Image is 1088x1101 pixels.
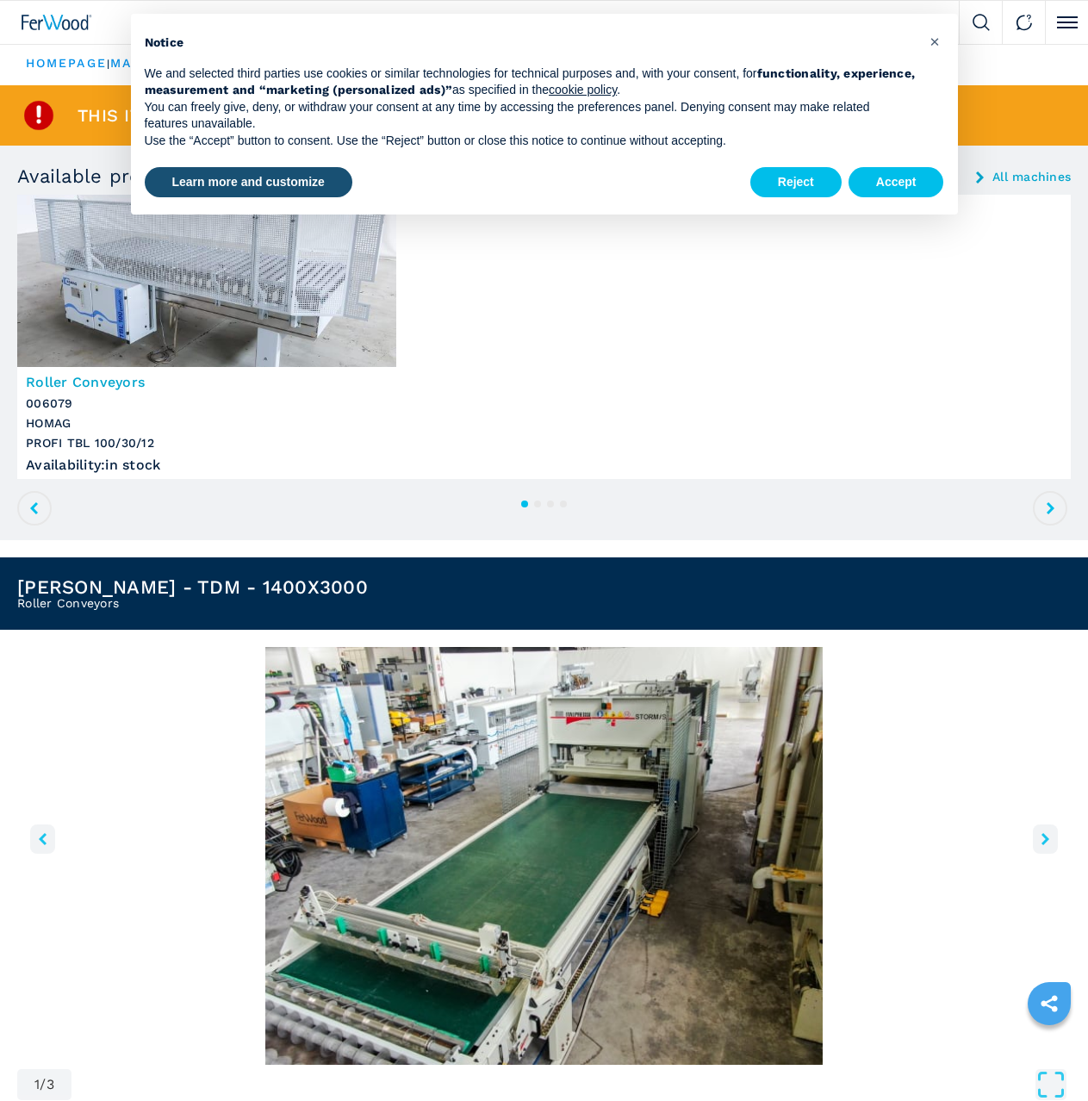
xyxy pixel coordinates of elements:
span: × [929,31,940,52]
button: 3 [547,501,554,507]
span: / [40,1078,46,1092]
span: 1 [34,1078,40,1092]
button: right-button [1033,824,1058,854]
a: machines [110,56,188,70]
span: 3 [47,1078,54,1092]
span: This item is already sold [78,107,326,124]
button: 1 [521,501,528,507]
h2: Roller Conveyors [17,597,368,609]
img: Ferwood [22,15,92,30]
button: Click to toggle menu [1045,1,1088,44]
button: left-button [30,824,55,854]
span: | [107,58,110,70]
a: HOMEPAGE [26,56,107,70]
img: Search [973,14,990,31]
p: You can freely give, deny, or withdraw your consent at any time by accessing the preferences pane... [145,99,917,133]
button: Open Fullscreen [76,1069,1066,1100]
a: All machines [992,171,1071,183]
a: sharethis [1028,982,1071,1025]
strong: functionality, experience, measurement and “marketing (personalized ads)” [145,66,916,97]
h2: Notice [145,34,917,52]
p: Use the “Accept” button to consent. Use the “Reject” button or close this notice to continue with... [145,133,917,150]
h3: Available products similar to the sold item [17,167,428,186]
img: SoldProduct [22,98,56,133]
button: 2 [534,501,541,507]
p: We and selected third parties use cookies or similar technologies for technical purposes and, wit... [145,65,917,99]
button: Reject [750,167,842,198]
div: Availability : in stock [26,457,1062,472]
img: Contact us [1016,14,1033,31]
h1: [PERSON_NAME] - TDM - 1400X3000 [17,578,368,597]
h3: Roller Conveyors [26,376,1062,389]
button: 4 [560,501,567,507]
button: Accept [849,167,944,198]
iframe: Chat [1015,1023,1075,1088]
a: cookie policy [549,83,617,96]
a: Roller Conveyors HOMAG PROFI TBL 100/30/12Roller Conveyors006079HOMAGPROFI TBL 100/30/12Availabil... [17,195,1071,481]
button: Learn more and customize [145,167,352,198]
img: Roller Conveyors HOMAG PROFI TBL 100/30/12 [17,195,396,367]
button: Close this notice [922,28,949,55]
img: Roller Conveyors OSAMA TDM - 1400X3000 [17,647,1071,1065]
h3: 006079 HOMAG PROFI TBL 100/30/12 [26,394,1062,453]
div: Go to Slide 1 [17,647,1071,1065]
